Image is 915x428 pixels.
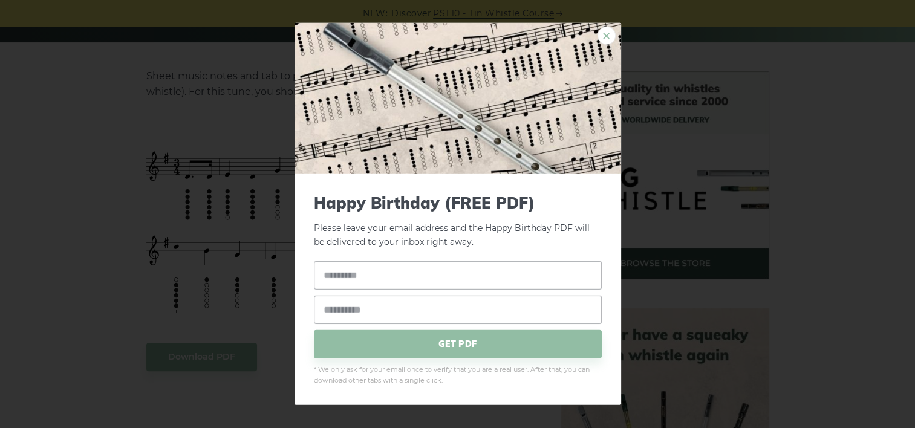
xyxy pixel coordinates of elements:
[314,193,602,212] span: Happy Birthday (FREE PDF)
[314,364,602,386] span: * We only ask for your email once to verify that you are a real user. After that, you can downloa...
[295,23,621,174] img: Tin Whistle Tab Preview
[598,27,616,45] a: ×
[314,193,602,249] p: Please leave your email address and the Happy Birthday PDF will be delivered to your inbox right ...
[314,329,602,358] span: GET PDF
